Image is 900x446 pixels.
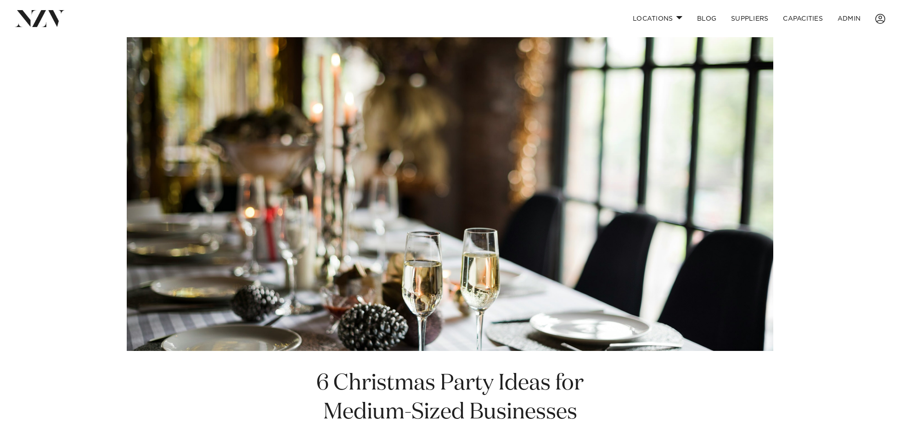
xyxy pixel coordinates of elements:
[15,10,65,27] img: nzv-logo.png
[776,9,830,28] a: Capacities
[690,9,724,28] a: BLOG
[724,9,776,28] a: SUPPLIERS
[625,9,690,28] a: Locations
[293,369,607,427] h1: 6 Christmas Party Ideas for Medium-Sized Businesses
[830,9,868,28] a: ADMIN
[127,37,773,351] img: 6 Christmas Party Ideas for Medium-Sized Businesses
